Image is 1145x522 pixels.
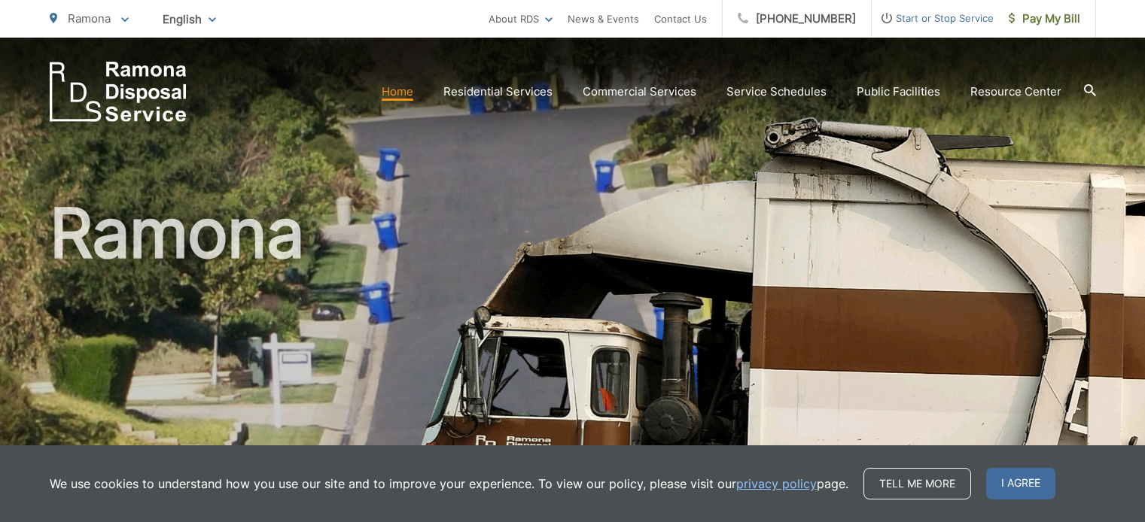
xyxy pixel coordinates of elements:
[1009,10,1080,28] span: Pay My Bill
[568,10,639,28] a: News & Events
[726,83,827,101] a: Service Schedules
[863,468,971,499] a: Tell me more
[68,11,111,26] span: Ramona
[654,10,707,28] a: Contact Us
[443,83,553,101] a: Residential Services
[50,62,187,122] a: EDCD logo. Return to the homepage.
[986,468,1055,499] span: I agree
[50,475,848,493] p: We use cookies to understand how you use our site and to improve your experience. To view our pol...
[382,83,413,101] a: Home
[857,83,940,101] a: Public Facilities
[736,475,817,493] a: privacy policy
[970,83,1061,101] a: Resource Center
[151,6,227,32] span: English
[583,83,696,101] a: Commercial Services
[489,10,553,28] a: About RDS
